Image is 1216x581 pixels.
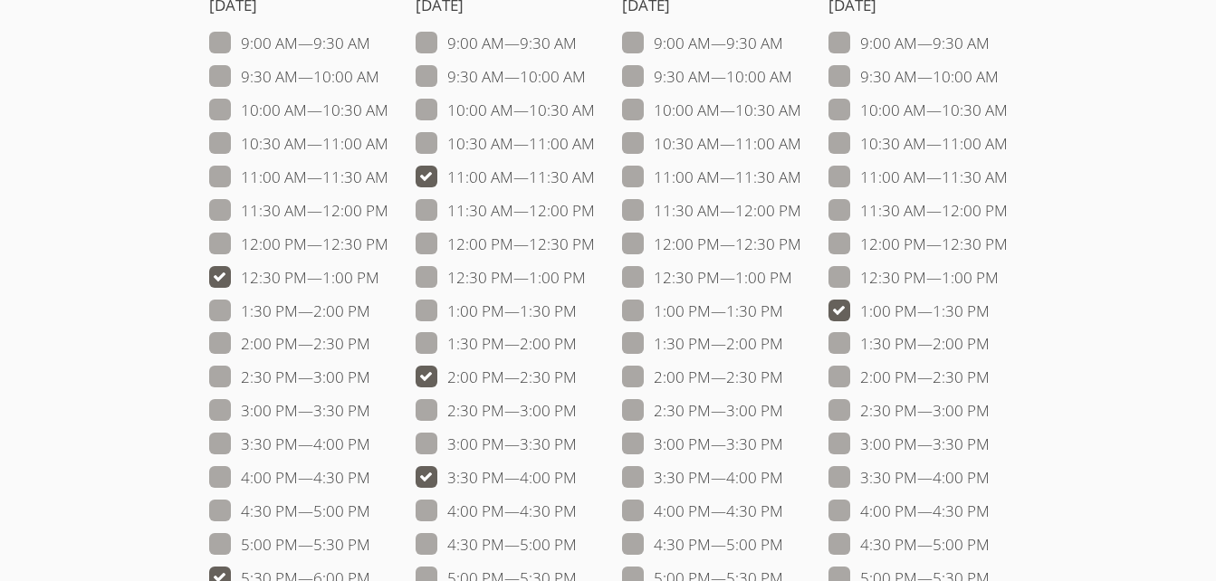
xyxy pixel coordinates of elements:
label: 11:00 AM — 11:30 AM [209,166,388,189]
label: 9:00 AM — 9:30 AM [828,32,990,55]
label: 2:30 PM — 3:00 PM [209,366,370,389]
label: 3:00 PM — 3:30 PM [209,399,370,423]
label: 4:00 PM — 4:30 PM [209,466,370,490]
label: 10:30 AM — 11:00 AM [828,132,1008,156]
label: 2:30 PM — 3:00 PM [416,399,577,423]
label: 11:30 AM — 12:00 PM [828,199,1008,223]
label: 9:30 AM — 10:00 AM [622,65,792,89]
label: 4:30 PM — 5:00 PM [209,500,370,523]
label: 10:30 AM — 11:00 AM [622,132,801,156]
label: 3:30 PM — 4:00 PM [828,466,990,490]
label: 2:00 PM — 2:30 PM [622,366,783,389]
label: 4:30 PM — 5:00 PM [416,533,577,557]
label: 4:00 PM — 4:30 PM [828,500,990,523]
label: 4:30 PM — 5:00 PM [622,533,783,557]
label: 1:30 PM — 2:00 PM [416,332,577,356]
label: 12:00 PM — 12:30 PM [828,233,1008,256]
label: 1:30 PM — 2:00 PM [622,332,783,356]
label: 11:00 AM — 11:30 AM [416,166,595,189]
label: 9:30 AM — 10:00 AM [416,65,586,89]
label: 4:30 PM — 5:00 PM [828,533,990,557]
label: 2:00 PM — 2:30 PM [828,366,990,389]
label: 1:00 PM — 1:30 PM [828,300,990,323]
label: 5:00 PM — 5:30 PM [209,533,370,557]
label: 3:30 PM — 4:00 PM [622,466,783,490]
label: 4:00 PM — 4:30 PM [416,500,577,523]
label: 1:30 PM — 2:00 PM [209,300,370,323]
label: 10:00 AM — 10:30 AM [622,99,801,122]
label: 12:30 PM — 1:00 PM [828,266,999,290]
label: 12:30 PM — 1:00 PM [416,266,586,290]
label: 11:30 AM — 12:00 PM [416,199,595,223]
label: 12:00 PM — 12:30 PM [622,233,801,256]
label: 12:30 PM — 1:00 PM [209,266,379,290]
label: 2:00 PM — 2:30 PM [416,366,577,389]
label: 11:30 AM — 12:00 PM [622,199,801,223]
label: 12:00 PM — 12:30 PM [416,233,595,256]
label: 1:00 PM — 1:30 PM [622,300,783,323]
label: 9:30 AM — 10:00 AM [209,65,379,89]
label: 10:30 AM — 11:00 AM [416,132,595,156]
label: 3:30 PM — 4:00 PM [416,466,577,490]
label: 12:00 PM — 12:30 PM [209,233,388,256]
label: 9:00 AM — 9:30 AM [416,32,577,55]
label: 3:30 PM — 4:00 PM [209,433,370,456]
label: 11:00 AM — 11:30 AM [622,166,801,189]
label: 9:00 AM — 9:30 AM [209,32,370,55]
label: 3:00 PM — 3:30 PM [622,433,783,456]
label: 2:30 PM — 3:00 PM [622,399,783,423]
label: 12:30 PM — 1:00 PM [622,266,792,290]
label: 10:00 AM — 10:30 AM [416,99,595,122]
label: 9:00 AM — 9:30 AM [622,32,783,55]
label: 1:30 PM — 2:00 PM [828,332,990,356]
label: 3:00 PM — 3:30 PM [828,433,990,456]
label: 10:30 AM — 11:00 AM [209,132,388,156]
label: 3:00 PM — 3:30 PM [416,433,577,456]
label: 11:30 AM — 12:00 PM [209,199,388,223]
label: 10:00 AM — 10:30 AM [828,99,1008,122]
label: 11:00 AM — 11:30 AM [828,166,1008,189]
label: 9:30 AM — 10:00 AM [828,65,999,89]
label: 10:00 AM — 10:30 AM [209,99,388,122]
label: 2:30 PM — 3:00 PM [828,399,990,423]
label: 1:00 PM — 1:30 PM [416,300,577,323]
label: 4:00 PM — 4:30 PM [622,500,783,523]
label: 2:00 PM — 2:30 PM [209,332,370,356]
